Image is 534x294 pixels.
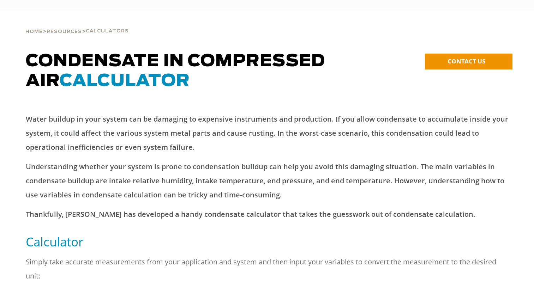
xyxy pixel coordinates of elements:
div: > > [25,11,129,37]
p: Understanding whether your system is prone to condensation buildup can help you avoid this damagi... [26,160,509,202]
a: Home [25,28,43,35]
a: CONTACT US [425,54,512,69]
span: Resources [47,30,82,34]
p: Simply take accurate measurements from your application and system and then input your variables ... [26,255,509,283]
h5: Calculator [26,234,509,250]
span: Calculators [86,29,129,33]
p: Thankfully, [PERSON_NAME] has developed a handy condensate calculator that takes the guesswork ou... [26,207,509,221]
span: CONTACT US [448,57,485,65]
p: Water buildup in your system can be damaging to expensive instruments and production. If you allo... [26,112,509,154]
span: Condensate in Compressed Air [26,53,325,90]
span: Home [25,30,43,34]
a: Resources [47,28,82,35]
span: CALCULATOR [60,73,190,90]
